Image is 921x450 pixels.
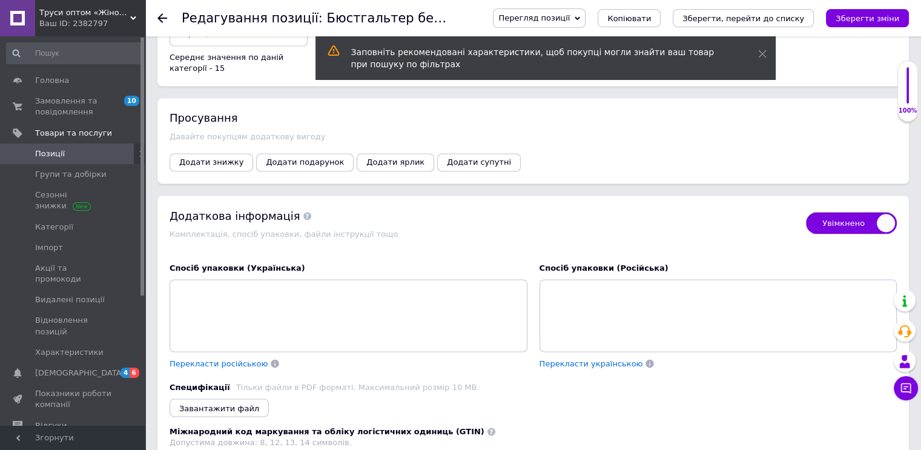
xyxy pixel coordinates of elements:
[35,75,69,86] span: Головна
[682,14,804,23] i: Зберегти, перейти до списку
[170,399,269,417] button: Завантажити файл
[540,359,643,368] span: Перекласти українською
[170,153,253,171] button: Додати знижку
[598,9,661,27] button: Копіювати
[130,368,139,378] span: 6
[170,359,268,368] span: Перекласти російською
[826,9,909,27] button: Зберегти зміни
[170,263,305,272] span: Спосіб упаковки (Українська)
[35,315,112,337] span: Відновлення позицій
[35,96,112,117] span: Замовлення та повідомлення
[170,437,352,446] span: Допустима довжина: 8, 12, 13, 14 символів.
[179,403,259,412] span: Завантажити файл
[35,148,65,159] span: Позиції
[35,420,67,431] span: Відгуки
[366,157,424,167] span: Додати ярлик
[170,52,308,74] div: Середнє значення по даній категорії - 15
[35,294,105,305] span: Видалені позиції
[35,222,73,233] span: Категорії
[6,42,143,64] input: Пошук
[673,9,814,27] button: Зберегти, перейти до списку
[898,107,917,115] div: 100%
[35,169,107,180] span: Групи та добірки
[256,153,354,171] button: Додати подарунок
[170,132,897,141] div: Давайте покупцям додаткову вигоду
[124,96,139,106] span: 10
[35,388,112,410] span: Показники роботи компанії
[351,46,728,70] div: Заповніть рекомендовані характеристики, щоб покупці могли знайти ваш товар при пошуку по фільтрах
[179,157,243,167] span: Додати знижку
[894,376,918,400] button: Чат з покупцем
[170,110,897,125] div: Просування
[35,242,63,253] span: Імпорт
[35,263,112,285] span: Акції та промокоди
[35,347,104,358] span: Характеристики
[540,263,668,272] span: Спосіб упаковки (Російська)
[39,7,130,18] span: Труси оптом «Жіноча Радість» - представник фабрики білизни
[170,426,495,448] span: Міжнародний код маркування та обліку логістичних одиниць (GTIN)
[170,382,230,392] span: Специфікації
[39,18,145,29] div: Ваш ID: 2382797
[437,153,521,171] button: Додати супутні
[806,212,897,234] span: Увімкнено
[357,153,434,171] button: Додати ярлик
[35,190,112,211] span: Сезонні знижки
[170,229,794,238] div: Комплектація, спосіб упаковки, файли інструкції тощо
[897,61,918,122] div: 100% Якість заповнення
[266,157,344,167] span: Додати подарунок
[120,368,130,378] span: 4
[607,14,651,23] span: Копіювати
[35,128,112,139] span: Товари та послуги
[170,208,794,223] div: Додаткова інформація
[157,13,167,23] div: Повернутися назад
[236,382,480,391] span: Тільки файли в PDF форматі. Максимальний розмір 10 MB.
[35,368,125,379] span: [DEMOGRAPHIC_DATA]
[447,157,511,167] span: Додати супутні
[498,13,570,22] span: Перегляд позиції
[836,14,899,23] i: Зберегти зміни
